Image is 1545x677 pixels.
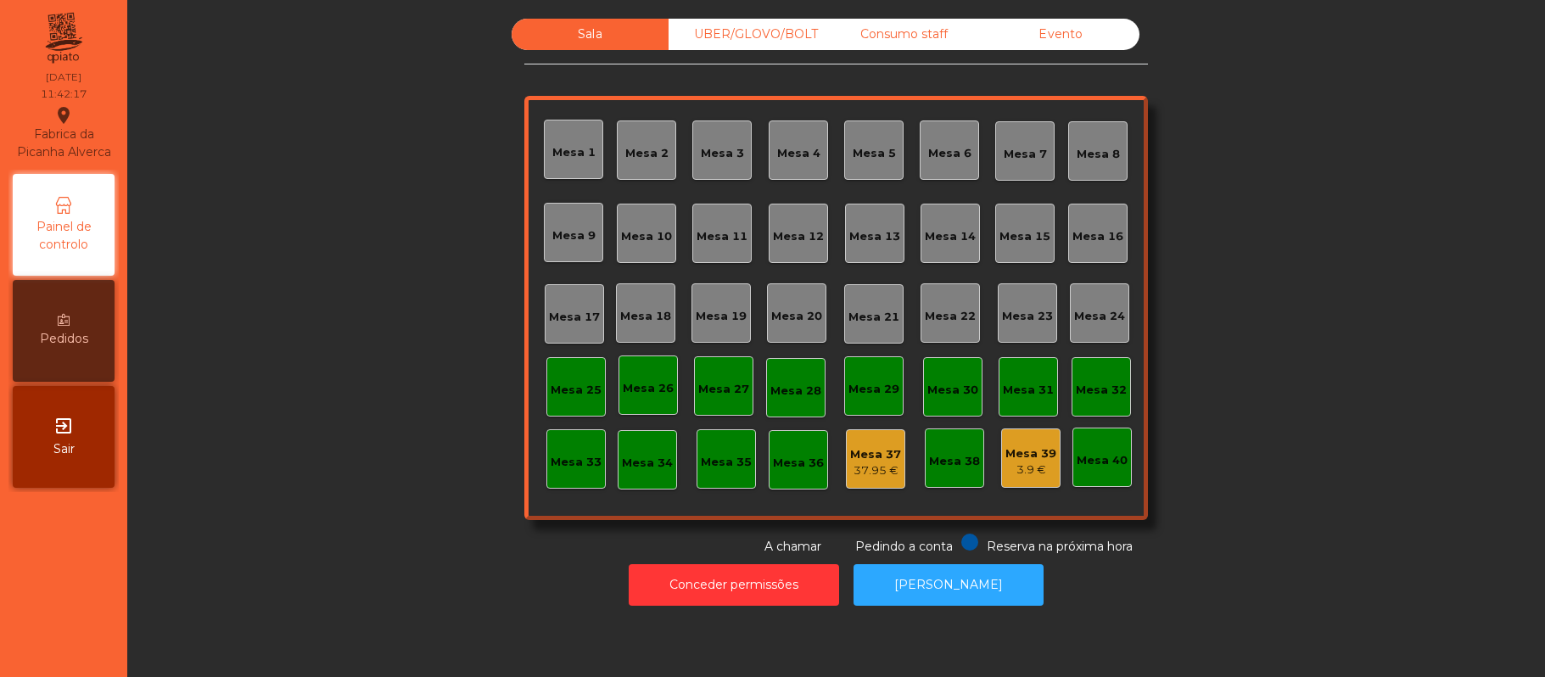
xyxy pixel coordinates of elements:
[848,309,899,326] div: Mesa 21
[621,228,672,245] div: Mesa 10
[1005,445,1056,462] div: Mesa 39
[698,381,749,398] div: Mesa 27
[53,440,75,458] span: Sair
[512,19,669,50] div: Sala
[848,381,899,398] div: Mesa 29
[701,145,744,162] div: Mesa 3
[850,446,901,463] div: Mesa 37
[849,228,900,245] div: Mesa 13
[850,462,901,479] div: 37.95 €
[925,308,976,325] div: Mesa 22
[42,8,84,68] img: qpiato
[773,228,824,245] div: Mesa 12
[14,105,114,161] div: Fabrica da Picanha Alverca
[1077,452,1128,469] div: Mesa 40
[622,455,673,472] div: Mesa 34
[696,308,747,325] div: Mesa 19
[999,228,1050,245] div: Mesa 15
[1077,146,1120,163] div: Mesa 8
[701,454,752,471] div: Mesa 35
[925,228,976,245] div: Mesa 14
[551,382,602,399] div: Mesa 25
[764,539,821,554] span: A chamar
[17,218,110,254] span: Painel de controlo
[552,144,596,161] div: Mesa 1
[549,309,600,326] div: Mesa 17
[773,455,824,472] div: Mesa 36
[1076,382,1127,399] div: Mesa 32
[987,539,1133,554] span: Reserva na próxima hora
[697,228,747,245] div: Mesa 11
[46,70,81,85] div: [DATE]
[929,453,980,470] div: Mesa 38
[40,330,88,348] span: Pedidos
[620,308,671,325] div: Mesa 18
[1003,382,1054,399] div: Mesa 31
[853,145,896,162] div: Mesa 5
[1002,308,1053,325] div: Mesa 23
[854,564,1044,606] button: [PERSON_NAME]
[625,145,669,162] div: Mesa 2
[1004,146,1047,163] div: Mesa 7
[928,145,971,162] div: Mesa 6
[53,105,74,126] i: location_on
[623,380,674,397] div: Mesa 26
[551,454,602,471] div: Mesa 33
[1005,462,1056,478] div: 3.9 €
[777,145,820,162] div: Mesa 4
[1074,308,1125,325] div: Mesa 24
[1072,228,1123,245] div: Mesa 16
[629,564,839,606] button: Conceder permissões
[770,383,821,400] div: Mesa 28
[669,19,826,50] div: UBER/GLOVO/BOLT
[53,416,74,436] i: exit_to_app
[855,539,953,554] span: Pedindo a conta
[41,87,87,102] div: 11:42:17
[552,227,596,244] div: Mesa 9
[982,19,1139,50] div: Evento
[771,308,822,325] div: Mesa 20
[927,382,978,399] div: Mesa 30
[826,19,982,50] div: Consumo staff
